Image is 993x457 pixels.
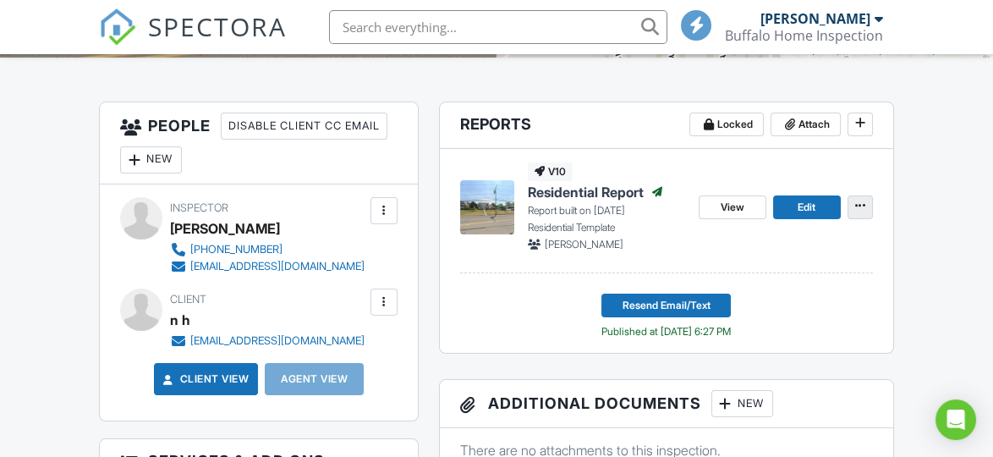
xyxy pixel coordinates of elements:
div: [PERSON_NAME] [170,216,280,241]
a: [EMAIL_ADDRESS][DOMAIN_NAME] [170,333,365,350]
div: New [120,146,182,173]
a: Client View [160,371,250,388]
a: [EMAIL_ADDRESS][DOMAIN_NAME] [170,258,365,275]
span: SPECTORA [148,8,287,44]
h3: Additional Documents [440,380,893,428]
div: Disable Client CC Email [221,113,387,140]
div: New [711,390,773,417]
div: [EMAIL_ADDRESS][DOMAIN_NAME] [190,334,365,348]
a: SPECTORA [99,23,287,58]
span: Inspector [170,201,228,214]
input: Search everything... [329,10,667,44]
div: [EMAIL_ADDRESS][DOMAIN_NAME] [190,260,365,273]
div: [PHONE_NUMBER] [190,243,283,256]
div: n h [170,307,190,333]
img: The Best Home Inspection Software - Spectora [99,8,136,46]
div: [PERSON_NAME] [760,10,870,27]
div: Buffalo Home Inspection [725,27,883,44]
span: Client [170,293,206,306]
div: Open Intercom Messenger [935,399,976,440]
h3: People [100,102,417,184]
a: [PHONE_NUMBER] [170,241,365,258]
